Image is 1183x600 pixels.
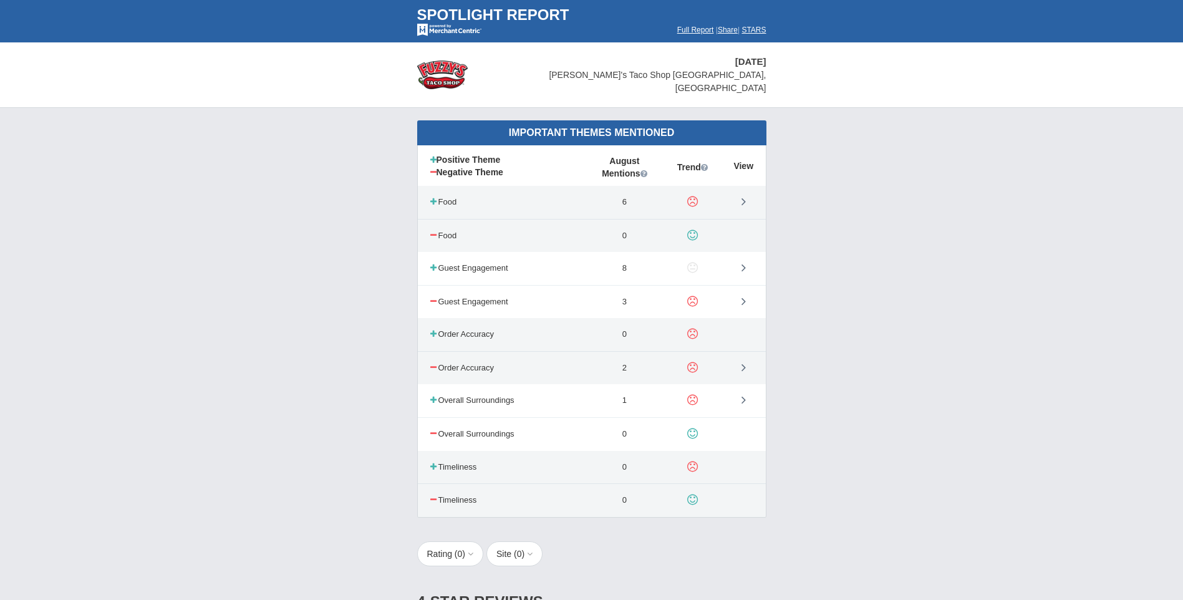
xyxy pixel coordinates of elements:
td: Overall Surroundings [430,395,514,407]
span: | [738,26,740,34]
button: Rating (0) [417,541,484,566]
td: Food [430,196,457,208]
td: 0 [586,318,663,351]
td: Timeliness [430,462,477,473]
td: Order Accuracy [430,362,495,374]
span: 0 [458,549,463,559]
td: Guest Engagement [430,263,508,274]
a: Full Report [677,26,714,34]
td: 0 [586,451,663,484]
span: | [716,26,718,34]
img: stars-fuzzys-taco-shop-logo-50.png [417,60,468,90]
td: Timeliness [430,495,477,506]
span: [PERSON_NAME]'s Taco Shop [GEOGRAPHIC_DATA], [GEOGRAPHIC_DATA] [549,70,766,93]
td: Food [430,230,457,242]
span: [DATE] [735,56,766,67]
td: 8 [586,252,663,285]
th: Positive Theme Negative Theme [418,145,586,186]
span: August Mentions [602,155,647,180]
span: Trend [677,161,708,173]
span: 0 [517,549,522,559]
td: 0 [586,219,663,252]
td: 0 [586,417,663,450]
td: Guest Engagement [430,296,508,308]
button: Site (0) [486,541,543,566]
div: Important Themes Mentioned [427,126,757,140]
th: View [722,145,766,186]
td: 3 [586,285,663,318]
img: mc-powered-by-logo-white-103.png [417,24,481,36]
td: 0 [586,484,663,517]
td: 6 [586,186,663,219]
a: Share [718,26,738,34]
a: STARS [741,26,766,34]
td: Overall Surroundings [430,428,514,440]
td: Order Accuracy [430,329,495,341]
td: 2 [586,351,663,384]
td: 1 [586,384,663,417]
